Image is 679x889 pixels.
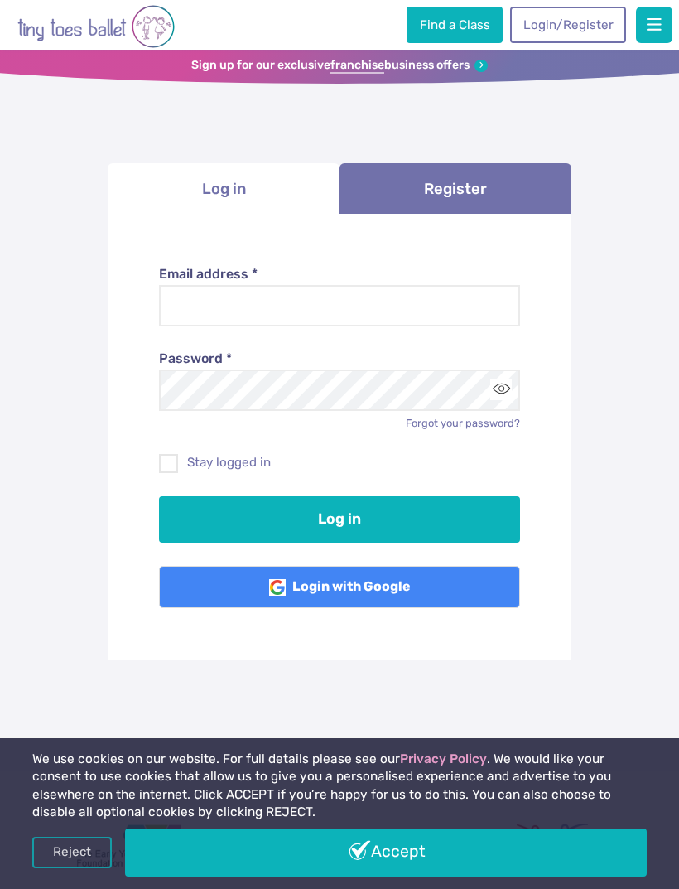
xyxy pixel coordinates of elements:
a: Accept [125,829,648,877]
p: We use cookies on our website. For full details please see our . We would like your consent to us... [32,751,648,822]
img: Google Logo [269,579,286,596]
a: Reject [32,837,112,868]
a: Login/Register [510,7,626,43]
a: Login with Google [159,566,521,609]
button: Toggle password visibility [490,379,513,401]
label: Password * [159,350,521,368]
img: tiny toes ballet [17,3,175,50]
label: Stay logged in [159,454,521,471]
div: Log in [108,214,571,660]
a: Find a Class [407,7,503,43]
a: Register [339,163,571,214]
a: Sign up for our exclusivefranchisebusiness offers [191,58,488,74]
strong: franchise [330,58,384,74]
a: Privacy Policy [400,751,487,766]
a: Forgot your password? [406,417,520,429]
button: Log in [159,496,521,543]
label: Email address * [159,265,521,283]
